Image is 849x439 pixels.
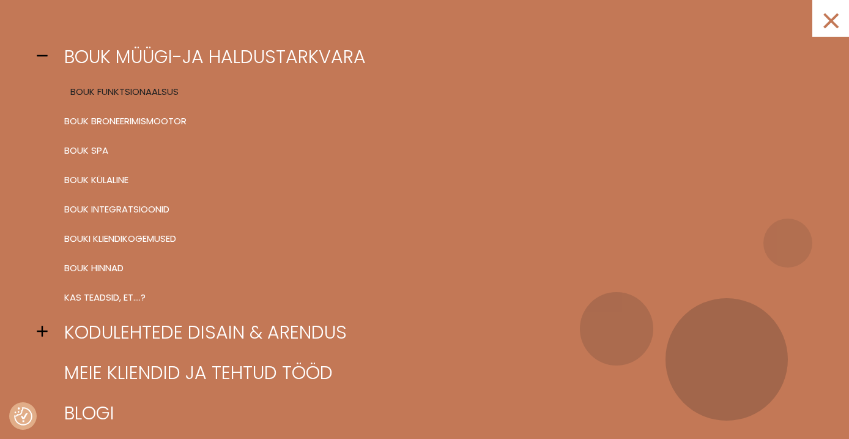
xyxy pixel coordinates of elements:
a: BOUK SPA [55,136,812,165]
a: BOUK KÜLALINE [55,165,812,195]
a: Blogi [55,393,812,433]
a: BOUKi kliendikogemused [55,224,812,253]
a: BOUK FUNKTSIONAALSUS [61,77,818,107]
a: BOUK hinnad [55,253,812,283]
button: Nõusolekueelistused [14,407,32,426]
a: BOUK INTEGRATSIOONID [55,195,812,224]
a: Meie kliendid ja tehtud tööd [55,353,812,393]
img: Revisit consent button [14,407,32,426]
a: Kodulehtede disain & arendus [55,312,812,353]
a: Kas teadsid, et….? [55,283,812,312]
a: BOUK BRONEERIMISMOOTOR [55,107,812,136]
a: BOUK müügi-ja haldustarkvara [55,37,812,77]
